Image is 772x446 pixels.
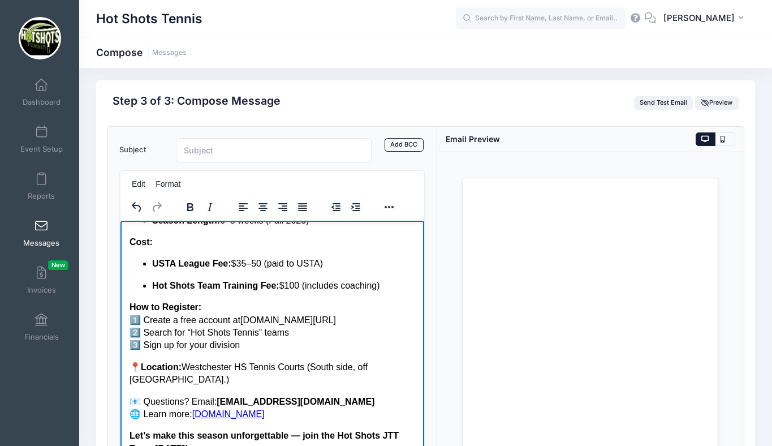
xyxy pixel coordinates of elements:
span: Format [156,179,180,188]
span: Reports [28,191,55,201]
a: Messages [15,213,68,253]
button: Bold [180,199,200,215]
p: 1️⃣ Create a free account at 2️⃣ Search for “Hot Shots Tennis” teams 3️⃣ Sign up for your division [9,80,295,131]
a: [DOMAIN_NAME][URL] [120,95,215,104]
a: [DOMAIN_NAME] [72,188,144,198]
strong: Cost: [9,16,32,26]
strong: Location: [20,141,61,151]
button: Align left [234,199,253,215]
strong: How to Register: [9,82,81,91]
div: formatting [174,196,227,218]
span: [PERSON_NAME] [663,12,735,24]
button: Justify [293,199,312,215]
a: Reports [15,166,68,206]
h2: Step 3 of 3: Compose Message [113,95,281,108]
span: Dashboard [23,97,61,107]
a: [EMAIL_ADDRESS][DOMAIN_NAME] [96,176,254,186]
button: Italic [200,199,219,215]
div: Email Preview [446,133,500,145]
span: Financials [24,332,59,342]
div: history [120,196,174,218]
span: Preview [701,98,733,106]
span: Edit [132,179,145,188]
p: 📍 Westchester HS Tennis Courts (South side, off [GEOGRAPHIC_DATA].) [9,140,295,166]
a: Messages [152,49,187,57]
img: Hot Shots Tennis [19,17,61,59]
p: 📧 Questions? Email: 🌐 Learn more: [9,175,295,200]
input: Subject [176,138,372,162]
p: $100 (includes coaching) [32,59,295,71]
p: $35–50 (paid to USTA) [32,37,295,49]
button: Increase indent [346,199,365,215]
button: Send Test Email [634,96,693,110]
div: alignment [227,196,320,218]
button: Reveal or hide additional toolbar items [379,199,399,215]
input: Search by First Name, Last Name, or Email... [456,7,626,30]
span: Event Setup [20,144,63,154]
div: indentation [320,196,373,218]
button: Preview [695,96,738,110]
strong: Let’s make this season unforgettable — join the Hot Shots JTT Team [DATE]! [9,210,278,232]
span: New [48,260,68,270]
button: Undo [127,199,146,215]
button: Align center [253,199,273,215]
a: Event Setup [15,119,68,159]
button: Redo [147,199,166,215]
a: Dashboard [15,72,68,112]
a: Financials [15,307,68,347]
h1: Hot Shots Tennis [96,6,202,32]
span: Invoices [27,285,56,295]
span: Messages [23,238,59,248]
a: InvoicesNew [15,260,68,300]
strong: USTA League Fee: [32,38,111,48]
button: [PERSON_NAME] [656,6,755,32]
label: Subject [114,138,170,162]
button: Align right [273,199,292,215]
h1: Compose [96,46,187,58]
strong: Hot Shots Team Training Fee: [32,60,159,70]
button: Decrease indent [326,199,346,215]
a: Add BCC [385,138,424,152]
